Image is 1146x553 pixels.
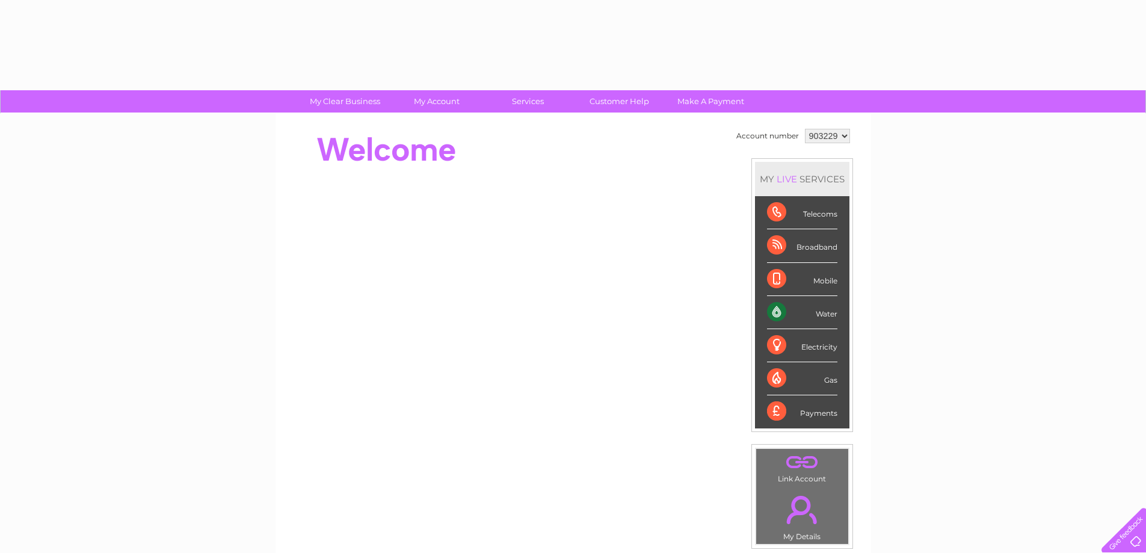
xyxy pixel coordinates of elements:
[767,196,837,229] div: Telecoms
[767,362,837,395] div: Gas
[774,173,799,185] div: LIVE
[661,90,760,113] a: Make A Payment
[767,263,837,296] div: Mobile
[756,486,849,545] td: My Details
[387,90,486,113] a: My Account
[755,162,849,196] div: MY SERVICES
[733,126,802,146] td: Account number
[767,395,837,428] div: Payments
[767,229,837,262] div: Broadband
[478,90,578,113] a: Services
[767,329,837,362] div: Electricity
[295,90,395,113] a: My Clear Business
[767,296,837,329] div: Water
[756,448,849,486] td: Link Account
[759,489,845,531] a: .
[570,90,669,113] a: Customer Help
[759,452,845,473] a: .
